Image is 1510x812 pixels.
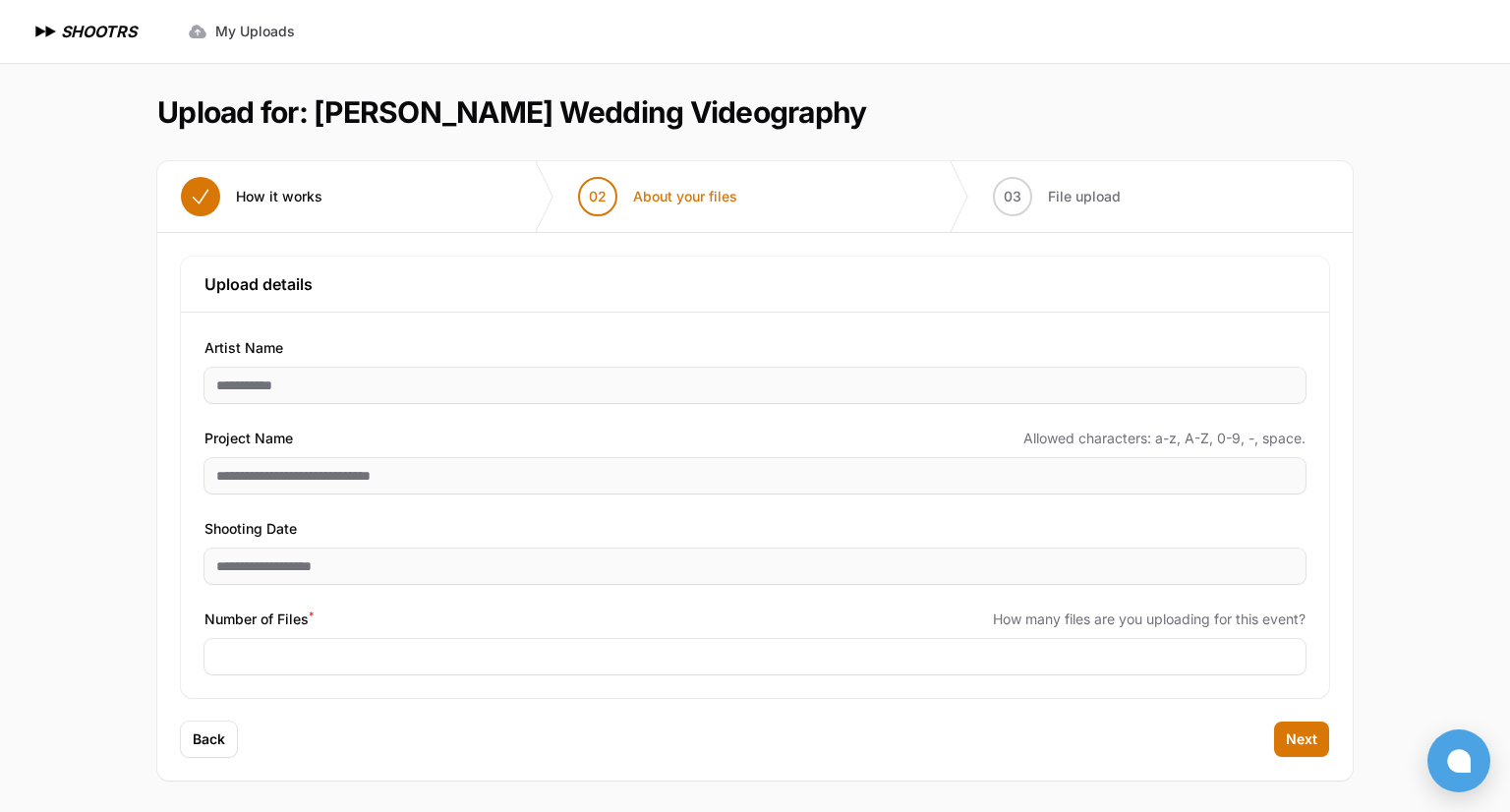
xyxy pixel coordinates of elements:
[193,729,225,749] span: Back
[157,94,866,130] h1: Upload for: [PERSON_NAME] Wedding Videography
[969,161,1144,232] button: 03 File upload
[215,22,295,41] span: My Uploads
[204,427,293,450] span: Project Name
[157,161,346,232] button: How it works
[204,336,283,360] span: Artist Name
[181,722,237,757] button: Back
[176,14,307,49] a: My Uploads
[1427,729,1490,792] button: Open chat window
[1004,187,1021,206] span: 03
[31,20,137,43] a: SHOOTRS SHOOTRS
[204,517,297,541] span: Shooting Date
[633,187,737,206] span: About your files
[589,187,607,206] span: 02
[204,272,1306,296] h3: Upload details
[1048,187,1121,206] span: File upload
[236,187,322,206] span: How it works
[1286,729,1317,749] span: Next
[1274,722,1329,757] button: Next
[61,20,137,43] h1: SHOOTRS
[31,20,61,43] img: SHOOTRS
[1023,429,1306,448] span: Allowed characters: a-z, A-Z, 0-9, -, space.
[204,608,314,631] span: Number of Files
[554,161,761,232] button: 02 About your files
[993,609,1306,629] span: How many files are you uploading for this event?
